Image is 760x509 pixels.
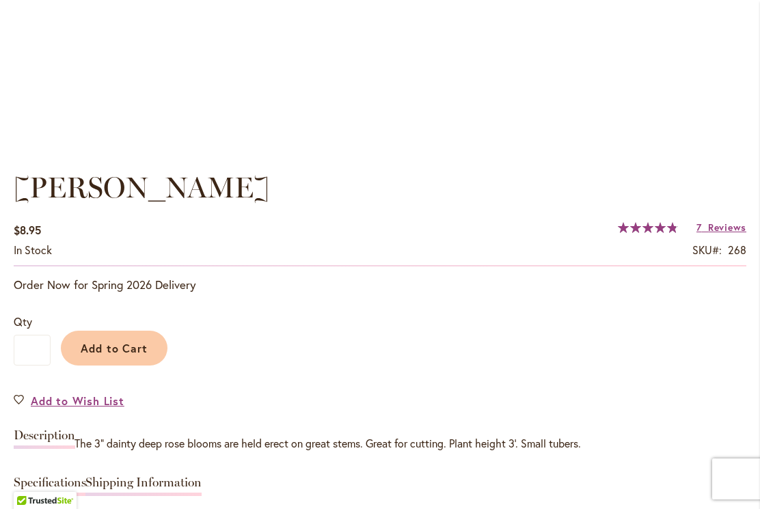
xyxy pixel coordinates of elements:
a: Description [14,429,75,449]
span: $8.95 [14,223,41,237]
a: Add to Wish List [14,393,124,409]
span: Add to Wish List [31,393,124,409]
span: Add to Cart [81,341,148,355]
a: 7 Reviews [696,221,746,234]
div: Availability [14,243,52,258]
span: Qty [14,314,32,329]
button: Add to Cart [61,331,167,366]
div: The 3" dainty deep rose blooms are held erect on great stems. Great for cutting. Plant height 3'.... [14,436,746,452]
span: [PERSON_NAME] [14,170,269,205]
strong: SKU [692,243,722,257]
span: 7 [696,221,702,234]
p: Order Now for Spring 2026 Delivery [14,277,746,293]
div: Detailed Product Info [14,422,746,503]
span: Reviews [708,221,746,234]
a: Shipping Information [85,476,202,496]
div: 268 [728,243,746,258]
iframe: Launch Accessibility Center [10,460,49,499]
div: 97% [618,222,678,233]
a: Specifications [14,476,86,496]
span: In stock [14,243,52,257]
